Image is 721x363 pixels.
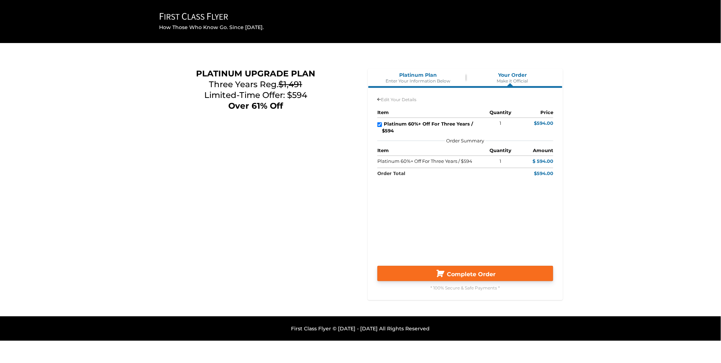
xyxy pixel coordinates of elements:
span: Your Order [465,72,560,78]
span: 1 [483,158,518,164]
iframe: Secure payment input frame [376,178,555,260]
span: Complete Order [447,271,496,278]
span: Price [518,109,553,115]
span: Make it Official [465,78,560,84]
span: Item [377,147,483,153]
span: Platinum Plan [371,72,465,78]
span: $ 594.00 [518,158,553,164]
div: Order Summary [377,137,553,144]
div: $594.00 [534,170,553,176]
strong: Platinum 60%+ Off For Three Years / $594 [382,121,473,133]
span: Enter Your Information Below [371,78,465,84]
h3: How Those Who Know Go. Since [DATE]. [159,24,563,30]
span: Over 61% Off [228,101,283,111]
strong: Order Total [377,170,405,176]
div: 1 [483,120,518,134]
button: Complete Order [377,266,553,281]
span: Quantity [483,147,518,153]
span: Quantity [483,109,518,115]
span: $594.00 [518,120,553,134]
h2: First Class Flyer © [DATE] - [DATE] All Rights Reserved [158,325,563,332]
span: Edit Your Details [377,97,416,102]
span: Three Years Reg. [209,79,279,89]
span: Amount [518,147,553,153]
span: Item [377,109,483,115]
span: Platinum 60%+ Off For Three Years / $594 [377,158,472,164]
strong: PLATINUM UPGRADE PLAN [196,69,315,79]
span: Limited-Time Offer: $594 [204,90,307,100]
span: $1,491 [279,79,302,89]
span: * 100% Secure & Safe Payments * [431,285,500,291]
